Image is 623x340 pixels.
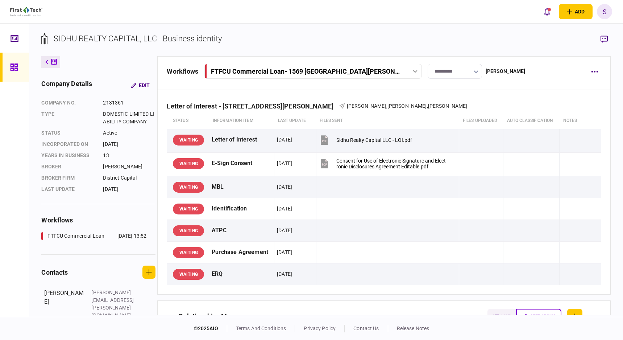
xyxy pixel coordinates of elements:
span: hierarchy [531,314,555,319]
a: privacy policy [304,325,336,331]
th: notes [560,112,582,129]
div: Identification [212,201,271,217]
div: [DATE] [277,205,292,212]
div: workflows [41,215,155,225]
div: Sidhu Realty Capital LLC - LOI.pdf [336,137,412,143]
div: incorporated on [41,140,96,148]
div: FTFCU Commercial Loan [47,232,104,240]
div: [PERSON_NAME][EMAIL_ADDRESS][PERSON_NAME][DOMAIN_NAME] [91,289,138,319]
div: ERQ [212,266,271,282]
div: years in business [41,152,96,159]
div: [DATE] [277,227,292,234]
div: Relationships Manager [179,309,248,324]
div: E-Sign Consent [212,155,271,172]
div: Purchase Agreement [212,244,271,261]
div: WAITING [173,182,204,193]
div: [DATE] [277,249,292,256]
div: MBL [212,179,271,195]
div: last update [41,185,96,193]
div: WAITING [173,225,204,236]
th: auto classification [503,112,560,129]
div: company details [41,79,92,92]
div: [DATE] [103,140,155,148]
div: ATPC [212,222,271,239]
button: Edit [125,79,155,92]
div: District Capital [103,174,155,182]
th: status [167,112,209,129]
button: open adding identity options [559,4,593,19]
div: WAITING [173,247,204,258]
img: client company logo [10,7,42,16]
span: , [427,103,428,109]
th: Files uploaded [459,112,503,129]
div: Active [103,129,155,137]
th: last update [274,112,316,129]
div: [DATE] [103,185,155,193]
div: DOMESTIC LIMITED LIABILITY COMPANY [103,110,155,126]
span: [PERSON_NAME] [428,103,468,109]
div: Consent for Use of Electronic Signature and Electronic Disclosures Agreement Editable.pdf [336,158,446,169]
button: FTFCU Commercial Loan- 1569 [GEOGRAPHIC_DATA][PERSON_NAME] [204,64,422,79]
div: WAITING [173,269,204,280]
div: [PERSON_NAME] [103,163,155,171]
button: hierarchy [516,309,561,324]
a: FTFCU Commercial Loan[DATE] 13:52 [41,232,146,240]
div: Type [41,110,96,126]
button: list [487,309,516,324]
div: FTFCU Commercial Loan - 1569 [GEOGRAPHIC_DATA][PERSON_NAME] [211,67,400,75]
div: workflows [167,66,198,76]
button: S [597,4,612,19]
button: open notifications list [539,4,555,19]
div: Letter of Interest - [STREET_ADDRESS][PERSON_NAME] [167,102,339,110]
div: company no. [41,99,96,107]
div: WAITING [173,158,204,169]
a: terms and conditions [236,325,286,331]
th: Information item [209,112,274,129]
div: [DATE] [277,270,292,278]
th: files sent [316,112,459,129]
span: list [501,314,510,319]
span: [PERSON_NAME] [387,103,427,109]
button: Consent for Use of Electronic Signature and Electronic Disclosures Agreement Editable.pdf [319,155,446,172]
div: Broker [41,163,96,171]
div: Letter of Interest [212,132,271,148]
div: 13 [103,152,155,159]
span: , [386,103,387,109]
a: contact us [353,325,379,331]
div: contacts [41,267,68,277]
a: release notes [397,325,429,331]
div: broker firm [41,174,96,182]
div: SIDHU REALTY CAPITAL, LLC - Business identity [54,33,222,45]
div: [DATE] 13:52 [117,232,147,240]
div: WAITING [173,135,204,146]
div: [DATE] [277,136,292,143]
div: [DATE] [277,183,292,191]
div: status [41,129,96,137]
div: 2131361 [103,99,155,107]
div: [DATE] [277,160,292,167]
div: © 2025 AIO [194,325,227,332]
span: [PERSON_NAME] [347,103,386,109]
div: [PERSON_NAME] [486,67,526,75]
div: WAITING [173,204,204,214]
button: Sidhu Realty Capital LLC - LOI.pdf [319,132,412,148]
